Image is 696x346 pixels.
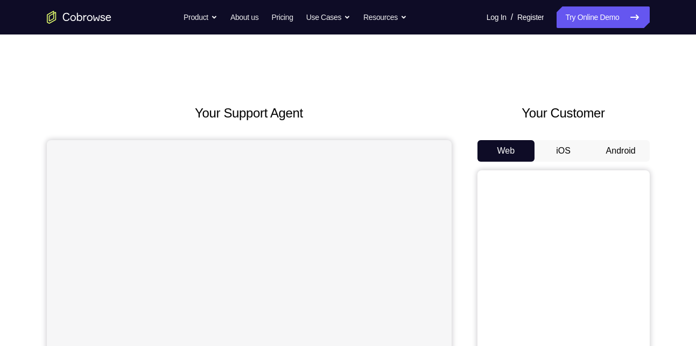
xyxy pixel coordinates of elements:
[511,11,513,24] span: /
[306,6,350,28] button: Use Cases
[47,11,111,24] a: Go to the home page
[230,6,258,28] a: About us
[535,140,592,162] button: iOS
[184,6,217,28] button: Product
[477,103,650,123] h2: Your Customer
[363,6,407,28] button: Resources
[271,6,293,28] a: Pricing
[517,6,544,28] a: Register
[487,6,507,28] a: Log In
[557,6,649,28] a: Try Online Demo
[477,140,535,162] button: Web
[592,140,650,162] button: Android
[47,103,452,123] h2: Your Support Agent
